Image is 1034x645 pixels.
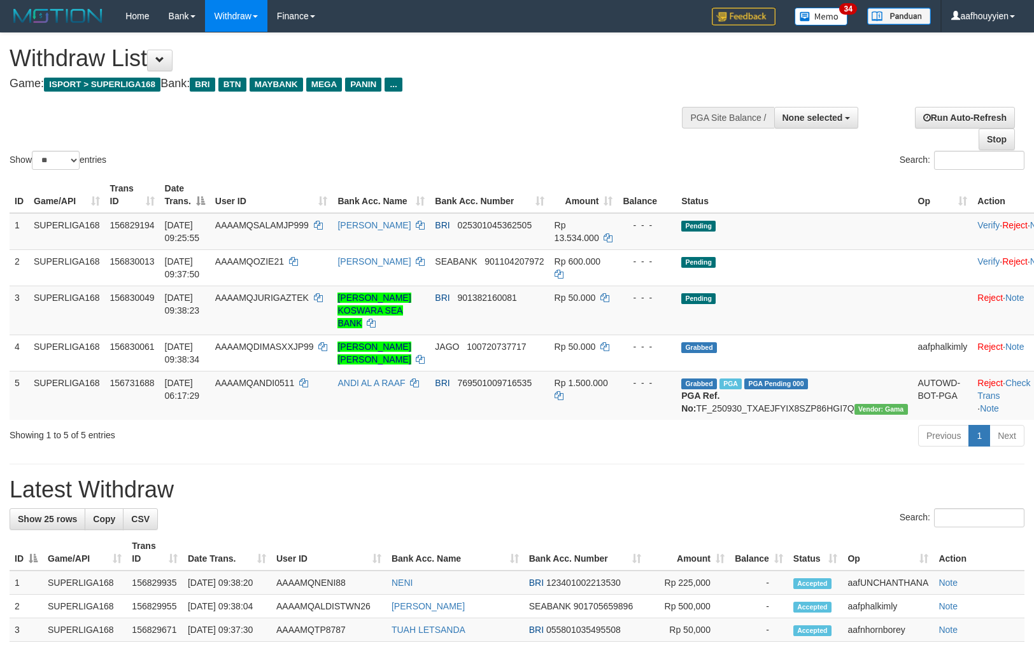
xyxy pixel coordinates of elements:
th: ID [10,177,29,213]
th: Bank Acc. Name: activate to sort column ascending [386,534,524,571]
span: PANIN [345,78,381,92]
span: [DATE] 06:17:29 [165,378,200,401]
span: Pending [681,221,716,232]
th: Balance: activate to sort column ascending [730,534,788,571]
span: AAAAMQDIMASXXJP99 [215,342,314,352]
th: Bank Acc. Name: activate to sort column ascending [332,177,430,213]
span: CSV [131,514,150,524]
div: - - - [623,291,671,304]
td: 3 [10,286,29,335]
a: Note [938,625,958,635]
a: Reject [977,342,1003,352]
span: Grabbed [681,378,717,389]
span: AAAAMQOZIE21 [215,256,284,267]
a: Note [938,578,958,588]
span: None selected [783,113,843,123]
span: BRI [529,625,544,635]
span: Show 25 rows [18,514,77,524]
th: Trans ID: activate to sort column ascending [105,177,160,213]
span: JAGO [435,342,459,352]
a: Previous [918,425,969,447]
td: - [730,595,788,618]
div: - - - [623,340,671,353]
span: AAAAMQJURIGAZTEK [215,293,309,303]
label: Search: [900,151,1024,170]
td: Rp 500,000 [646,595,730,618]
td: AAAAMQNENI88 [271,571,386,595]
a: Note [1005,342,1024,352]
span: BRI [190,78,215,92]
th: Amount: activate to sort column ascending [549,177,618,213]
a: Verify [977,256,1000,267]
span: Rp 50.000 [555,293,596,303]
span: Copy 055801035495508 to clipboard [546,625,621,635]
td: SUPERLIGA168 [29,371,105,420]
a: [PERSON_NAME] [392,601,465,611]
input: Search: [934,508,1024,527]
td: aafnhornborey [842,618,933,642]
a: CSV [123,508,158,530]
td: aafUNCHANTHANA [842,571,933,595]
td: [DATE] 09:37:30 [183,618,271,642]
span: [DATE] 09:38:34 [165,342,200,364]
td: 156829935 [127,571,183,595]
th: Date Trans.: activate to sort column descending [160,177,210,213]
th: Op: activate to sort column ascending [842,534,933,571]
a: Reject [1002,256,1028,267]
td: 2 [10,595,43,618]
span: 156830049 [110,293,155,303]
th: User ID: activate to sort column ascending [210,177,333,213]
td: 4 [10,335,29,371]
span: MEGA [306,78,343,92]
span: Copy [93,514,115,524]
a: Reject [977,378,1003,388]
th: Trans ID: activate to sort column ascending [127,534,183,571]
span: BTN [218,78,246,92]
img: panduan.png [867,8,931,25]
td: - [730,571,788,595]
span: ... [385,78,402,92]
span: Grabbed [681,342,717,353]
span: [DATE] 09:38:23 [165,293,200,316]
span: 34 [839,3,856,15]
span: Copy 901705659896 to clipboard [574,601,633,611]
a: [PERSON_NAME] [PERSON_NAME] [337,342,411,364]
b: PGA Ref. No: [681,391,719,413]
span: Pending [681,257,716,268]
td: SUPERLIGA168 [29,286,105,335]
a: Run Auto-Refresh [915,107,1015,128]
td: - [730,618,788,642]
td: AAAAMQALDISTWN26 [271,595,386,618]
td: aafphalkimly [842,595,933,618]
span: Pending [681,293,716,304]
span: BRI [435,293,450,303]
span: 156830061 [110,342,155,352]
input: Search: [934,151,1024,170]
a: Show 25 rows [10,508,85,530]
span: AAAAMQANDI0511 [215,378,295,388]
a: Stop [979,128,1015,150]
th: Game/API: activate to sort column ascending [43,534,127,571]
span: Rp 13.534.000 [555,220,599,243]
a: Reject [977,293,1003,303]
th: User ID: activate to sort column ascending [271,534,386,571]
a: Reject [1002,220,1028,230]
span: BRI [435,220,450,230]
span: Vendor URL: https://trx31.1velocity.biz [854,404,908,415]
div: PGA Site Balance / [682,107,774,128]
td: [DATE] 09:38:04 [183,595,271,618]
a: ANDI AL A RAAF [337,378,405,388]
td: SUPERLIGA168 [43,571,127,595]
span: Copy 901104207972 to clipboard [485,256,544,267]
select: Showentries [32,151,80,170]
a: Note [980,403,999,413]
h1: Latest Withdraw [10,477,1024,503]
a: Check Trans [977,378,1030,401]
span: Rp 1.500.000 [555,378,608,388]
td: TF_250930_TXAEJFYIX8SZP86HGI7Q [676,371,912,420]
th: Balance [618,177,676,213]
div: - - - [623,255,671,268]
td: 5 [10,371,29,420]
th: Amount: activate to sort column ascending [646,534,730,571]
span: Copy 901382160081 to clipboard [457,293,516,303]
